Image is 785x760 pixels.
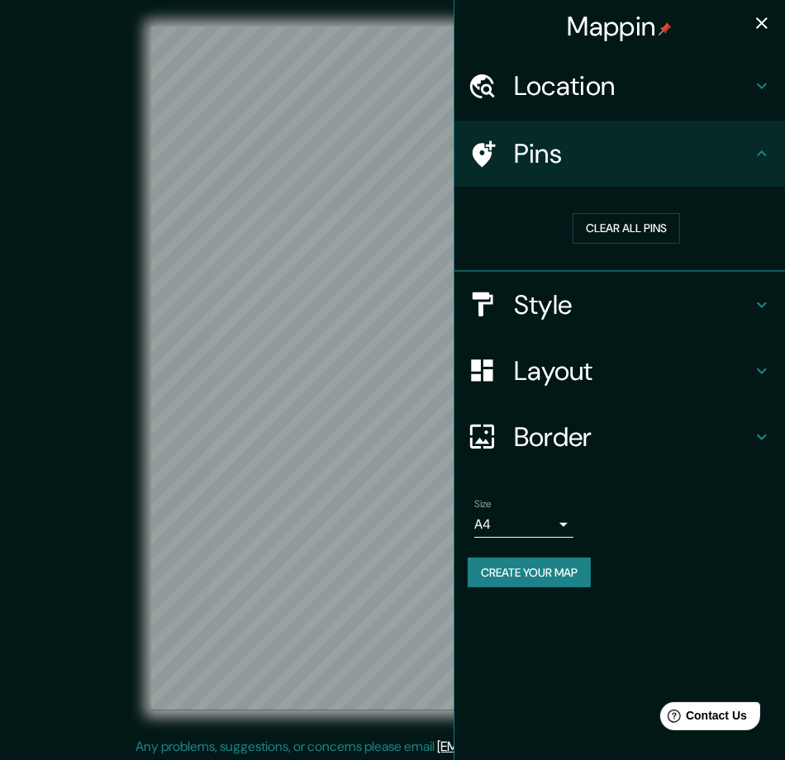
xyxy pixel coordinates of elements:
[474,511,573,538] div: A4
[514,137,752,170] h4: Pins
[573,213,680,244] button: Clear all pins
[437,738,641,755] a: [EMAIL_ADDRESS][DOMAIN_NAME]
[454,121,785,187] div: Pins
[659,22,672,36] img: pin-icon.png
[514,288,752,321] h4: Style
[454,338,785,404] div: Layout
[151,26,635,710] canvas: Map
[454,404,785,470] div: Border
[454,53,785,119] div: Location
[514,354,752,387] h4: Layout
[638,696,767,742] iframe: Help widget launcher
[136,737,644,757] p: Any problems, suggestions, or concerns please email .
[468,558,591,588] button: Create your map
[514,69,752,102] h4: Location
[514,420,752,454] h4: Border
[474,496,492,511] label: Size
[454,272,785,338] div: Style
[568,10,673,43] h4: Mappin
